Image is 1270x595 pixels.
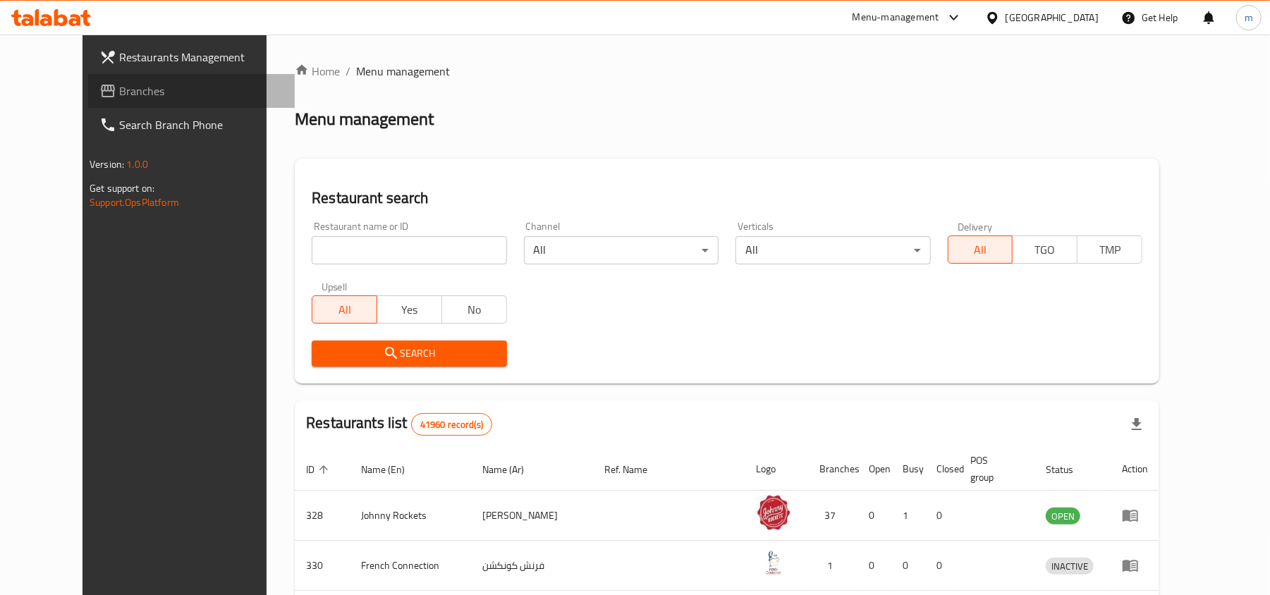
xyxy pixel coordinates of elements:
[88,108,295,142] a: Search Branch Phone
[1111,448,1159,491] th: Action
[958,221,993,231] label: Delivery
[857,448,891,491] th: Open
[323,345,495,362] span: Search
[1077,235,1142,264] button: TMP
[361,461,423,478] span: Name (En)
[412,418,491,431] span: 41960 record(s)
[295,491,350,541] td: 328
[1046,461,1092,478] span: Status
[322,281,348,291] label: Upsell
[891,541,925,591] td: 0
[119,116,283,133] span: Search Branch Phone
[1018,240,1072,260] span: TGO
[1245,10,1253,25] span: m
[1046,558,1094,575] span: INACTIVE
[411,413,492,436] div: Total records count
[119,49,283,66] span: Restaurants Management
[448,300,501,320] span: No
[925,448,959,491] th: Closed
[1120,407,1154,441] div: Export file
[295,108,434,130] h2: Menu management
[1083,240,1137,260] span: TMP
[312,236,506,264] input: Search for restaurant name or ID..
[377,295,442,324] button: Yes
[891,491,925,541] td: 1
[735,236,930,264] div: All
[312,188,1142,209] h2: Restaurant search
[350,491,471,541] td: Johnny Rockets
[482,461,542,478] span: Name (Ar)
[948,235,1013,264] button: All
[970,452,1018,486] span: POS group
[925,541,959,591] td: 0
[1046,508,1080,525] span: OPEN
[857,541,891,591] td: 0
[605,461,666,478] span: Ref. Name
[312,341,506,367] button: Search
[88,74,295,108] a: Branches
[808,491,857,541] td: 37
[1006,10,1099,25] div: [GEOGRAPHIC_DATA]
[306,412,492,436] h2: Restaurants list
[88,40,295,74] a: Restaurants Management
[346,63,350,80] li: /
[808,541,857,591] td: 1
[925,491,959,541] td: 0
[356,63,450,80] span: Menu management
[383,300,436,320] span: Yes
[90,179,154,197] span: Get support on:
[90,155,124,173] span: Version:
[90,193,179,211] a: Support.OpsPlatform
[524,236,719,264] div: All
[295,541,350,591] td: 330
[853,9,939,26] div: Menu-management
[745,448,808,491] th: Logo
[350,541,471,591] td: French Connection
[471,541,594,591] td: فرنش كونكشن
[295,63,1159,80] nav: breadcrumb
[857,491,891,541] td: 0
[1122,507,1148,524] div: Menu
[808,448,857,491] th: Branches
[756,495,791,530] img: Johnny Rockets
[119,82,283,99] span: Branches
[954,240,1008,260] span: All
[126,155,148,173] span: 1.0.0
[441,295,507,324] button: No
[1012,235,1077,264] button: TGO
[312,295,377,324] button: All
[318,300,372,320] span: All
[756,545,791,580] img: French Connection
[306,461,333,478] span: ID
[891,448,925,491] th: Busy
[471,491,594,541] td: [PERSON_NAME]
[1122,557,1148,574] div: Menu
[295,63,340,80] a: Home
